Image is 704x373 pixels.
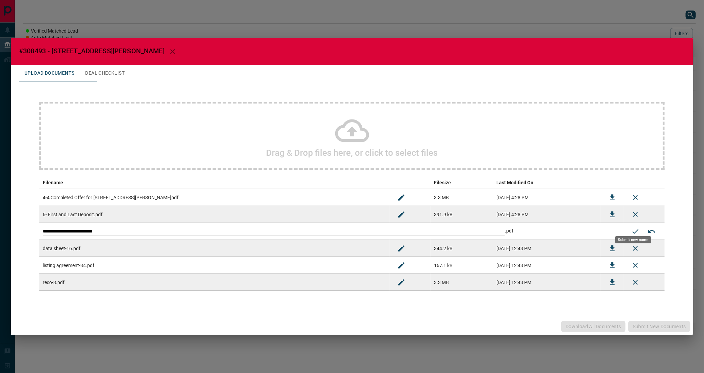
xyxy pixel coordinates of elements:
[431,206,493,223] td: 391.9 kB
[627,223,644,240] button: Submit new name
[604,189,621,206] button: Download
[39,274,390,291] td: reco-8.pdf
[493,189,601,206] td: [DATE] 4:28 PM
[393,257,410,274] button: Rename
[431,240,493,257] td: 344.2 kB
[39,102,665,170] div: Drag & Drop files here, or click to select files
[39,206,390,223] td: 6- First and Last Deposit.pdf
[604,257,621,274] button: Download
[431,176,493,189] th: Filesize
[493,274,601,291] td: [DATE] 12:43 PM
[493,240,601,257] td: [DATE] 12:43 PM
[393,189,410,206] button: Rename
[627,206,644,223] button: Remove File
[493,206,601,223] td: [DATE] 4:28 PM
[604,206,621,223] button: Download
[80,65,130,81] button: Deal Checklist
[39,223,624,240] td: .pdf
[431,257,493,274] td: 167.1 kB
[39,189,390,206] td: 4-4 Completed Offer for [STREET_ADDRESS][PERSON_NAME]pdf
[604,240,621,257] button: Download
[393,274,410,291] button: Rename
[601,176,624,189] th: download action column
[615,236,651,243] div: Submit new name
[393,206,410,223] button: Rename
[39,240,390,257] td: data sheet-16.pdf
[39,176,390,189] th: Filename
[19,65,80,81] button: Upload Documents
[493,176,601,189] th: Last Modified On
[19,47,165,55] span: #308493 - [STREET_ADDRESS][PERSON_NAME]
[493,257,601,274] td: [DATE] 12:43 PM
[627,240,644,257] button: Remove File
[431,189,493,206] td: 3.3 MB
[39,257,390,274] td: listing agreement-34.pdf
[627,257,644,274] button: Remove File
[266,148,438,158] h2: Drag & Drop files here, or click to select files
[393,240,410,257] button: Rename
[644,223,660,240] button: Cancel editing file name
[390,176,431,189] th: edit column
[604,274,621,291] button: Download
[627,189,644,206] button: Remove File
[431,274,493,291] td: 3.3 MB
[624,176,665,189] th: delete file action column
[627,274,644,291] button: Remove File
